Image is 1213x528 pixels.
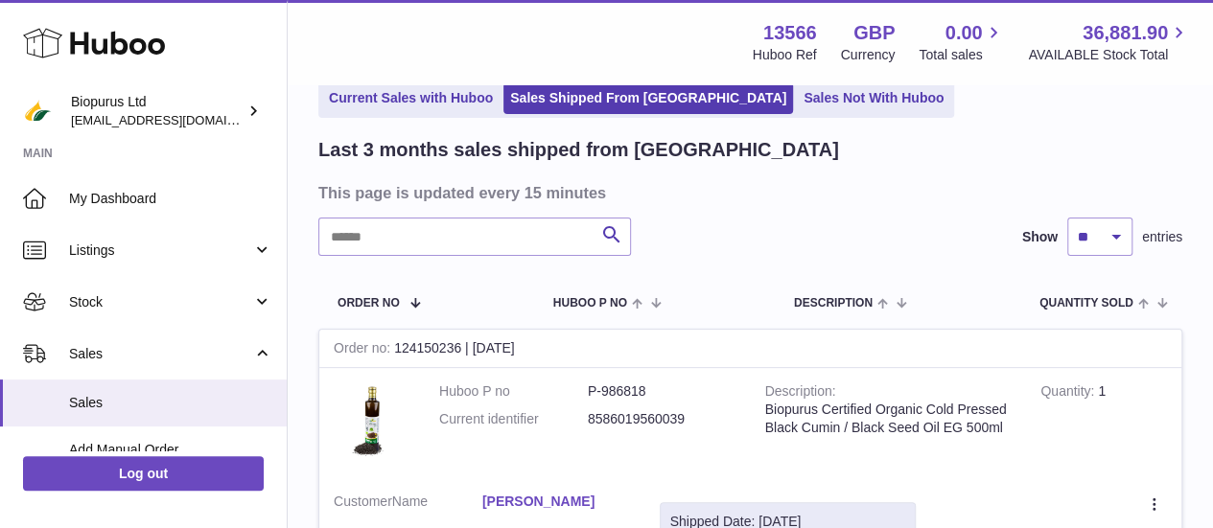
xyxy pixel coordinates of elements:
span: Add Manual Order [69,441,272,459]
strong: Quantity [1040,383,1098,403]
a: Sales Not With Huboo [797,82,950,114]
a: 0.00 Total sales [919,20,1004,64]
a: Current Sales with Huboo [322,82,500,114]
span: Order No [338,297,400,310]
strong: Description [765,383,836,403]
div: Currency [841,46,896,64]
a: 36,881.90 AVAILABLE Stock Total [1028,20,1190,64]
a: Log out [23,456,264,491]
span: Sales [69,394,272,412]
dd: 8586019560039 [588,410,736,428]
span: My Dashboard [69,190,272,208]
label: Show [1022,228,1058,246]
div: Huboo Ref [753,46,817,64]
dt: Name [334,493,482,516]
h3: This page is updated every 15 minutes [318,182,1178,203]
span: Description [794,297,873,310]
strong: Order no [334,340,394,360]
a: Sales Shipped From [GEOGRAPHIC_DATA] [503,82,793,114]
span: 36,881.90 [1083,20,1168,46]
span: Total sales [919,46,1004,64]
h2: Last 3 months sales shipped from [GEOGRAPHIC_DATA] [318,137,839,163]
span: Huboo P no [553,297,627,310]
span: Quantity Sold [1039,297,1133,310]
div: Biopurus Certified Organic Cold Pressed Black Cumin / Black Seed Oil EG 500ml [765,401,1013,437]
div: Biopurus Ltd [71,93,244,129]
div: 124150236 | [DATE] [319,330,1181,368]
a: [PERSON_NAME] [482,493,631,511]
span: Listings [69,241,252,260]
strong: GBP [853,20,895,46]
span: entries [1142,228,1182,246]
dt: Current identifier [439,410,588,428]
strong: 13566 [763,20,817,46]
span: AVAILABLE Stock Total [1028,46,1190,64]
dd: P-986818 [588,382,736,401]
td: 1 [1026,368,1181,478]
span: Sales [69,345,252,363]
span: [EMAIL_ADDRESS][DOMAIN_NAME] [71,112,282,127]
span: Customer [334,494,392,509]
dt: Huboo P no [439,382,588,401]
img: internalAdmin-13566@internal.huboo.com [23,97,52,126]
span: 0.00 [945,20,983,46]
img: 135661717149064.png [334,382,410,459]
span: Stock [69,293,252,311]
